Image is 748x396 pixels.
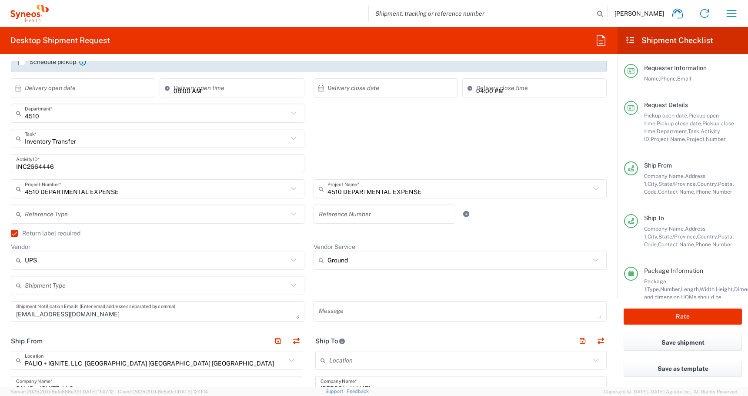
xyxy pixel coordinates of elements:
[625,35,713,46] h2: Shipment Checklist
[177,389,208,394] span: [DATE] 12:11:14
[657,128,688,134] span: Department,
[10,389,114,394] span: Server: 2025.20.0-5efa686e39f
[644,64,707,71] span: Requester Information
[695,188,732,195] span: Phone Number
[644,173,685,179] span: Company Name,
[644,101,688,108] span: Request Details
[697,233,718,240] span: Country,
[697,181,718,187] span: Country,
[677,75,691,82] span: Email
[648,233,658,240] span: City,
[81,389,114,394] span: [DATE] 11:47:12
[118,389,208,394] span: Client: 2025.20.0-8c6e0cf
[660,286,681,292] span: Number,
[700,286,716,292] span: Width,
[11,230,80,237] label: Return label required
[686,136,726,142] span: Project Number
[647,286,660,292] span: Type,
[315,337,345,346] h2: Ship To
[688,128,701,134] span: Task,
[657,120,702,127] span: Pickup close date,
[695,241,732,248] span: Phone Number
[660,75,677,82] span: Phone,
[347,389,369,394] a: Feedback
[624,361,742,377] button: Save as template
[716,286,734,292] span: Height,
[604,388,738,396] span: Copyright © [DATE]-[DATE] Agistix Inc., All Rights Reserved
[644,215,664,221] span: Ship To
[644,267,703,274] span: Package Information
[11,337,43,346] h2: Ship From
[658,241,695,248] span: Contact Name,
[11,243,30,251] label: Vendor
[644,75,660,82] span: Name,
[644,225,685,232] span: Company Name,
[314,243,355,251] label: Vendor Service
[658,188,695,195] span: Contact Name,
[658,181,697,187] span: State/Province,
[624,335,742,351] button: Save shipment
[18,58,76,65] label: Schedule pickup
[648,181,658,187] span: City,
[644,112,688,119] span: Pickup open date,
[644,278,666,292] span: Package 1:
[644,162,672,169] span: Ship From
[658,233,697,240] span: State/Province,
[325,389,347,394] a: Support
[614,10,664,17] span: [PERSON_NAME]
[460,208,472,220] a: Add Reference
[624,309,742,325] button: Rate
[651,136,686,142] span: Project Name,
[10,35,110,46] h2: Desktop Shipment Request
[681,286,700,292] span: Length,
[369,5,594,22] input: Shipment, tracking or reference number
